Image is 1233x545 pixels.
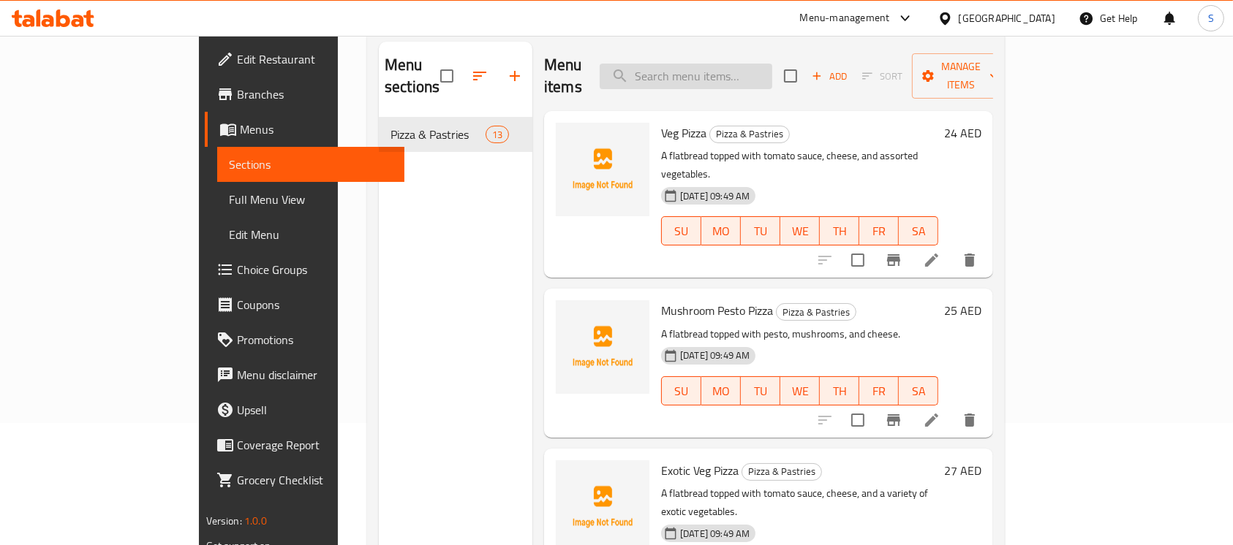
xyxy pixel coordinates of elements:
[229,191,393,208] span: Full Menu View
[775,61,806,91] span: Select section
[486,128,508,142] span: 13
[205,427,405,462] a: Coverage Report
[229,226,393,243] span: Edit Menu
[876,243,911,278] button: Branch-specific-item
[709,126,790,143] div: Pizza & Pastries
[905,381,932,402] span: SA
[842,405,873,435] span: Select to update
[205,112,405,147] a: Menus
[217,217,405,252] a: Edit Menu
[747,381,774,402] span: TU
[741,216,780,245] button: TU
[742,463,821,480] span: Pizza & Pastries
[237,331,393,348] span: Promotions
[431,61,462,91] span: Select all sections
[952,243,987,278] button: delete
[905,221,932,242] span: SA
[205,322,405,357] a: Promotions
[206,511,242,530] span: Version:
[786,221,814,242] span: WE
[237,296,393,313] span: Coupons
[237,436,393,454] span: Coverage Report
[205,357,405,392] a: Menu disclaimer
[876,403,911,438] button: Branch-specific-item
[923,251,940,269] a: Edit menu item
[497,58,532,94] button: Add section
[674,348,755,362] span: [DATE] 09:49 AM
[865,221,893,242] span: FR
[806,65,853,88] button: Add
[826,221,853,242] span: TH
[205,392,405,427] a: Upsell
[237,366,393,384] span: Menu disclaimer
[661,376,701,405] button: SU
[859,376,899,405] button: FR
[820,376,859,405] button: TH
[899,216,938,245] button: SA
[741,376,780,405] button: TU
[379,117,532,152] div: Pizza & Pastries13
[556,123,649,216] img: Veg Pizza
[661,484,938,521] p: A flatbread topped with tomato sauce, cheese, and a variety of exotic vegetables.
[674,189,755,203] span: [DATE] 09:49 AM
[842,245,873,275] span: Select to update
[661,325,938,343] p: A flatbread topped with pesto, mushrooms, and cheese.
[944,123,981,143] h6: 24 AED
[217,182,405,217] a: Full Menu View
[826,381,853,402] span: TH
[674,527,755,541] span: [DATE] 09:49 AM
[786,381,814,402] span: WE
[865,381,893,402] span: FR
[701,376,741,405] button: MO
[205,42,405,77] a: Edit Restaurant
[742,463,822,481] div: Pizza & Pastries
[661,122,706,144] span: Veg Pizza
[217,147,405,182] a: Sections
[810,68,849,85] span: Add
[959,10,1055,26] div: [GEOGRAPHIC_DATA]
[237,471,393,489] span: Grocery Checklist
[710,126,789,142] span: Pizza & Pastries
[237,85,393,103] span: Branches
[229,156,393,173] span: Sections
[780,216,820,245] button: WE
[859,216,899,245] button: FR
[544,54,582,98] h2: Menu items
[600,64,772,89] input: search
[205,252,405,287] a: Choice Groups
[556,300,649,394] img: Mushroom Pesto Pizza
[661,147,938,183] p: A flatbread topped with tomato sauce, cheese, and assorted vegetables.
[237,50,393,68] span: Edit Restaurant
[205,462,405,498] a: Grocery Checklist
[240,121,393,138] span: Menus
[820,216,859,245] button: TH
[707,221,735,242] span: MO
[952,403,987,438] button: delete
[707,381,735,402] span: MO
[391,126,486,143] div: Pizza & Pastries
[385,54,440,98] h2: Menu sections
[205,77,405,112] a: Branches
[747,221,774,242] span: TU
[800,9,890,27] div: Menu-management
[924,58,998,94] span: Manage items
[244,511,267,530] span: 1.0.0
[237,401,393,419] span: Upsell
[944,460,981,481] h6: 27 AED
[780,376,820,405] button: WE
[668,221,695,242] span: SU
[944,300,981,321] h6: 25 AED
[661,460,739,481] span: Exotic Veg Pizza
[1208,10,1214,26] span: S
[661,216,701,245] button: SU
[237,261,393,278] span: Choice Groups
[899,376,938,405] button: SA
[701,216,741,245] button: MO
[661,300,773,321] span: Mushroom Pesto Pizza
[912,53,1010,99] button: Manage items
[806,65,853,88] span: Add item
[776,303,856,321] div: Pizza & Pastries
[668,381,695,402] span: SU
[923,411,940,429] a: Edit menu item
[777,304,856,321] span: Pizza & Pastries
